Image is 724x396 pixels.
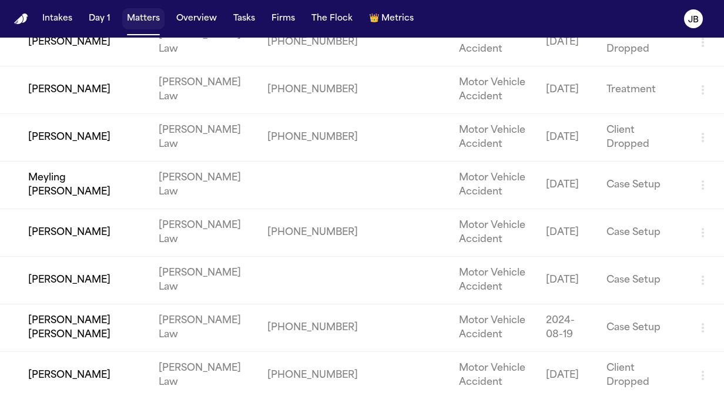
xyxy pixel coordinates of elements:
[450,114,537,162] td: Motor Vehicle Accident
[450,66,537,114] td: Motor Vehicle Accident
[450,209,537,257] td: Motor Vehicle Accident
[537,209,597,257] td: [DATE]
[537,114,597,162] td: [DATE]
[364,8,418,29] button: crownMetrics
[14,14,28,25] img: Finch Logo
[149,257,258,304] td: [PERSON_NAME] Law
[537,304,597,352] td: 2024-08-19
[597,209,686,257] td: Case Setup
[14,14,28,25] a: Home
[149,162,258,209] td: [PERSON_NAME] Law
[597,66,686,114] td: Treatment
[537,162,597,209] td: [DATE]
[597,162,686,209] td: Case Setup
[597,257,686,304] td: Case Setup
[537,19,597,66] td: [DATE]
[149,114,258,162] td: [PERSON_NAME] Law
[84,8,115,29] button: Day 1
[258,304,367,352] td: [PHONE_NUMBER]
[267,8,300,29] button: Firms
[450,257,537,304] td: Motor Vehicle Accident
[307,8,357,29] button: The Flock
[149,304,258,352] td: [PERSON_NAME] Law
[258,209,367,257] td: [PHONE_NUMBER]
[172,8,222,29] button: Overview
[537,66,597,114] td: [DATE]
[149,66,258,114] td: [PERSON_NAME] Law
[149,19,258,66] td: [PERSON_NAME] Law
[258,66,367,114] td: [PHONE_NUMBER]
[149,209,258,257] td: [PERSON_NAME] Law
[450,304,537,352] td: Motor Vehicle Accident
[597,19,686,66] td: Client Dropped
[229,8,260,29] button: Tasks
[450,19,537,66] td: Motor Vehicle Accident
[537,257,597,304] td: [DATE]
[597,304,686,352] td: Case Setup
[38,8,77,29] button: Intakes
[122,8,165,29] button: Matters
[450,162,537,209] td: Motor Vehicle Accident
[258,19,367,66] td: [PHONE_NUMBER]
[597,114,686,162] td: Client Dropped
[258,114,367,162] td: [PHONE_NUMBER]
